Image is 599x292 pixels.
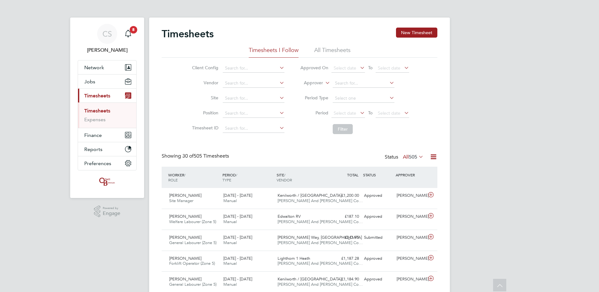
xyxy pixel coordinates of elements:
[223,240,237,245] span: Manual
[362,274,394,284] div: Approved
[84,117,106,123] a: Expenses
[378,110,400,116] span: Select date
[366,64,374,72] span: To
[182,153,229,159] span: 505 Timesheets
[275,169,329,185] div: SITE
[84,132,102,138] span: Finance
[221,169,275,185] div: PERIOD
[190,80,218,86] label: Vendor
[278,240,363,245] span: [PERSON_NAME] And [PERSON_NAME] Co…
[223,235,252,240] span: [DATE] - [DATE]
[167,169,221,185] div: WORKER
[329,253,362,264] div: £1,187.28
[78,177,137,187] a: Go to home page
[223,79,284,88] input: Search for...
[284,172,285,177] span: /
[84,160,111,166] span: Preferences
[78,156,136,170] button: Preferences
[394,253,427,264] div: [PERSON_NAME]
[362,253,394,264] div: Approved
[362,232,394,243] div: Submitted
[300,95,328,101] label: Period Type
[394,232,427,243] div: [PERSON_NAME]
[385,153,425,162] div: Status
[122,24,134,44] a: 8
[78,128,136,142] button: Finance
[169,193,201,198] span: [PERSON_NAME]
[249,46,299,58] li: Timesheets I Follow
[223,193,252,198] span: [DATE] - [DATE]
[314,46,351,58] li: All Timesheets
[394,169,427,180] div: APPROVER
[78,142,136,156] button: Reports
[396,28,437,38] button: New Timesheet
[394,274,427,284] div: [PERSON_NAME]
[347,172,358,177] span: TOTAL
[329,232,362,243] div: £841.95
[184,172,185,177] span: /
[182,153,194,159] span: 30 of
[102,30,112,38] span: CS
[333,79,394,88] input: Search for...
[223,276,252,282] span: [DATE] - [DATE]
[70,18,144,198] nav: Main navigation
[329,211,362,222] div: £187.10
[223,282,237,287] span: Manual
[162,28,214,40] h2: Timesheets
[78,60,136,74] button: Network
[222,177,231,182] span: TYPE
[130,26,137,34] span: 8
[169,235,201,240] span: [PERSON_NAME]
[169,256,201,261] span: [PERSON_NAME]
[409,154,417,160] span: 505
[223,109,284,118] input: Search for...
[334,110,356,116] span: Select date
[333,124,353,134] button: Filter
[169,261,215,266] span: Forklift Operator (Zone 5)
[169,198,193,203] span: Site Manager
[223,219,237,224] span: Manual
[278,214,301,219] span: Edwalton RV
[169,276,201,282] span: [PERSON_NAME]
[162,153,230,159] div: Showing
[84,146,102,152] span: Reports
[277,177,292,182] span: VENDOR
[334,65,356,71] span: Select date
[78,89,136,102] button: Timesheets
[403,154,424,160] label: All
[223,214,252,219] span: [DATE] - [DATE]
[223,261,237,266] span: Manual
[362,169,394,180] div: STATUS
[278,235,362,240] span: [PERSON_NAME] Way, [GEOGRAPHIC_DATA]
[278,193,346,198] span: Kenilworth / [GEOGRAPHIC_DATA]…
[190,110,218,116] label: Position
[190,95,218,101] label: Site
[300,65,328,70] label: Approved On
[236,172,237,177] span: /
[169,282,216,287] span: General Labourer (Zone 5)
[394,190,427,201] div: [PERSON_NAME]
[78,102,136,128] div: Timesheets
[278,219,363,224] span: [PERSON_NAME] And [PERSON_NAME] Co…
[223,256,252,261] span: [DATE] - [DATE]
[169,240,216,245] span: General Labourer (Zone 5)
[362,190,394,201] div: Approved
[103,206,120,211] span: Powered by
[223,64,284,73] input: Search for...
[278,261,363,266] span: [PERSON_NAME] And [PERSON_NAME] Co…
[223,94,284,103] input: Search for...
[94,206,121,217] a: Powered byEngage
[190,65,218,70] label: Client Config
[278,276,346,282] span: Kenilworth / [GEOGRAPHIC_DATA]…
[84,93,110,99] span: Timesheets
[223,124,284,133] input: Search for...
[278,198,363,203] span: [PERSON_NAME] And [PERSON_NAME] Co…
[78,24,137,54] a: CS[PERSON_NAME]
[169,219,216,224] span: Welfare Labourer (Zone 5)
[84,65,104,70] span: Network
[84,79,95,85] span: Jobs
[329,190,362,201] div: £1,200.00
[394,211,427,222] div: [PERSON_NAME]
[300,110,328,116] label: Period
[98,177,116,187] img: oneillandbrennan-logo-retina.png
